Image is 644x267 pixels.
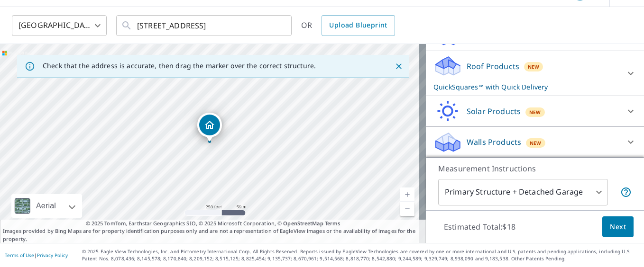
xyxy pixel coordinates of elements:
[86,220,340,228] span: © 2025 TomTom, Earthstar Geographics SIO, © 2025 Microsoft Corporation, ©
[11,194,82,218] div: Aerial
[393,60,405,72] button: Close
[400,187,414,202] a: Current Level 17, Zoom In
[82,248,639,262] p: © 2025 Eagle View Technologies, Inc. and Pictometry International Corp. All Rights Reserved. Repo...
[467,106,521,117] p: Solar Products
[620,187,632,198] span: Your report will include the primary structure and a detached garage if one exists.
[436,216,523,237] p: Estimated Total: $18
[433,100,636,123] div: Solar ProductsNew
[5,252,68,258] p: |
[433,55,636,92] div: Roof ProductsNewQuickSquares™ with Quick Delivery
[467,136,521,148] p: Walls Products
[528,63,540,71] span: New
[197,113,222,142] div: Dropped pin, building 1, Residential property, 512 Glacier Ct Hampton, GA 30228
[438,179,608,205] div: Primary Structure + Detached Garage
[329,19,387,31] span: Upload Blueprint
[438,163,632,174] p: Measurement Instructions
[12,12,107,39] div: [GEOGRAPHIC_DATA]
[530,139,542,147] span: New
[529,108,541,116] span: New
[37,252,68,258] a: Privacy Policy
[400,202,414,216] a: Current Level 17, Zoom Out
[5,252,34,258] a: Terms of Use
[602,216,634,238] button: Next
[33,194,59,218] div: Aerial
[283,220,323,227] a: OpenStreetMap
[322,15,395,36] a: Upload Blueprint
[137,12,272,39] input: Search by address or latitude-longitude
[433,82,619,92] p: QuickSquares™ with Quick Delivery
[467,61,519,72] p: Roof Products
[610,221,626,233] span: Next
[301,15,395,36] div: OR
[43,62,316,70] p: Check that the address is accurate, then drag the marker over the correct structure.
[433,131,636,153] div: Walls ProductsNew
[325,220,340,227] a: Terms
